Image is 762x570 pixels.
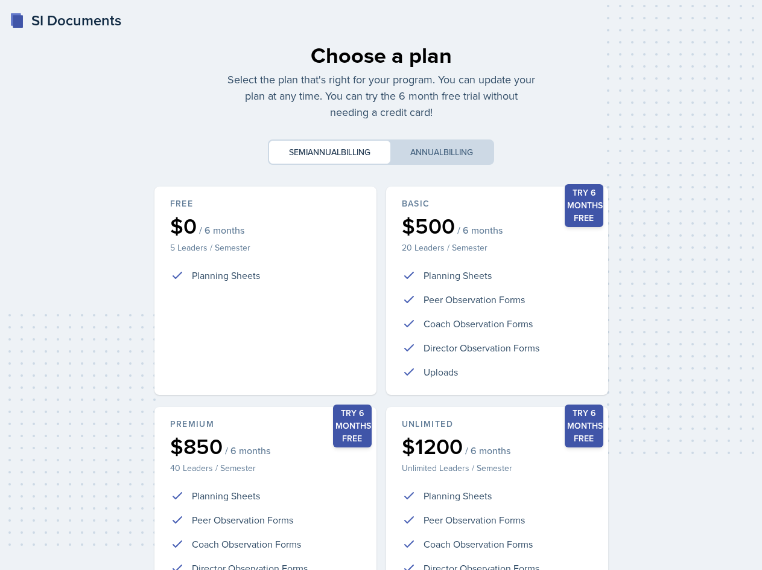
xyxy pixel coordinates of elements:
p: Peer Observation Forms [192,513,293,527]
p: Planning Sheets [424,268,492,283]
p: Director Observation Forms [424,341,539,355]
span: billing [443,146,473,158]
p: Coach Observation Forms [192,537,301,551]
p: 40 Leaders / Semester [170,462,361,474]
p: Peer Observation Forms [424,513,525,527]
a: SI Documents [10,10,121,31]
p: Coach Observation Forms [424,316,533,331]
p: Planning Sheets [424,488,492,503]
div: $1200 [402,435,592,457]
span: / 6 months [225,444,270,456]
button: Annualbilling [390,141,493,164]
p: 5 Leaders / Semester [170,242,361,254]
p: 20 Leaders / Semester [402,242,592,254]
div: Premium [170,418,361,431]
div: Basic [402,197,592,210]
div: $500 [402,215,592,237]
div: Try 6 months free [333,405,372,447]
p: Unlimited Leaders / Semester [402,462,592,474]
span: / 6 months [457,224,503,236]
div: Try 6 months free [565,405,603,447]
p: Peer Observation Forms [424,292,525,307]
div: $0 [170,215,361,237]
span: / 6 months [199,224,244,236]
span: / 6 months [465,444,510,456]
span: billing [341,146,370,158]
div: Try 6 months free [565,184,603,227]
p: Planning Sheets [192,488,260,503]
div: Free [170,197,361,210]
p: Planning Sheets [192,268,260,283]
p: Coach Observation Forms [424,537,533,551]
button: Semiannualbilling [269,141,390,164]
p: Select the plan that's right for your program. You can update your plan at any time. You can try ... [227,71,536,120]
div: Unlimited [402,418,592,431]
p: Uploads [424,365,458,379]
div: $850 [170,435,361,457]
div: Choose a plan [227,39,536,71]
